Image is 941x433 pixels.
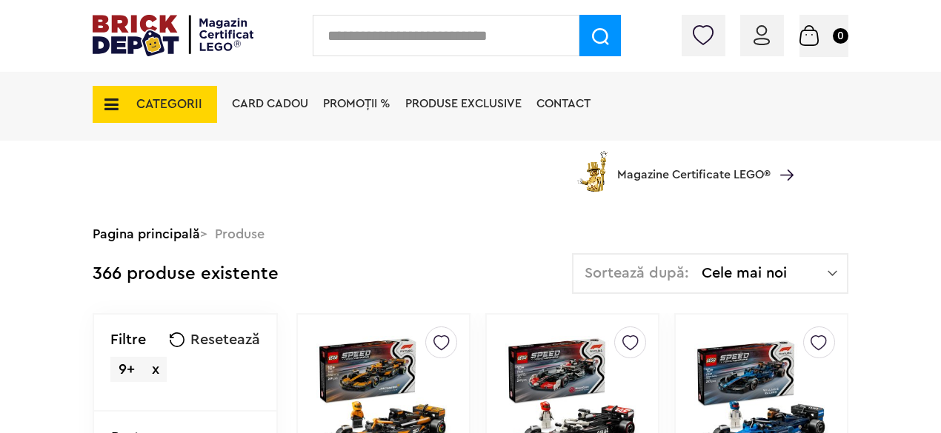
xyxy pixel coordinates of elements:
[93,227,200,241] a: Pagina principală
[323,98,390,110] a: PROMOȚII %
[771,150,794,162] a: Magazine Certificate LEGO®
[702,266,828,281] span: Cele mai noi
[119,362,135,377] span: 9+
[833,28,848,44] small: 0
[136,98,202,110] span: CATEGORII
[93,253,279,295] div: 366 produse existente
[405,98,522,110] a: Produse exclusive
[232,98,308,110] a: Card Cadou
[617,148,771,182] span: Magazine Certificate LEGO®
[190,332,260,347] span: Resetează
[110,332,146,347] p: Filtre
[152,362,159,377] span: x
[93,215,848,253] div: > Produse
[585,266,689,281] span: Sortează după:
[536,98,591,110] a: Contact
